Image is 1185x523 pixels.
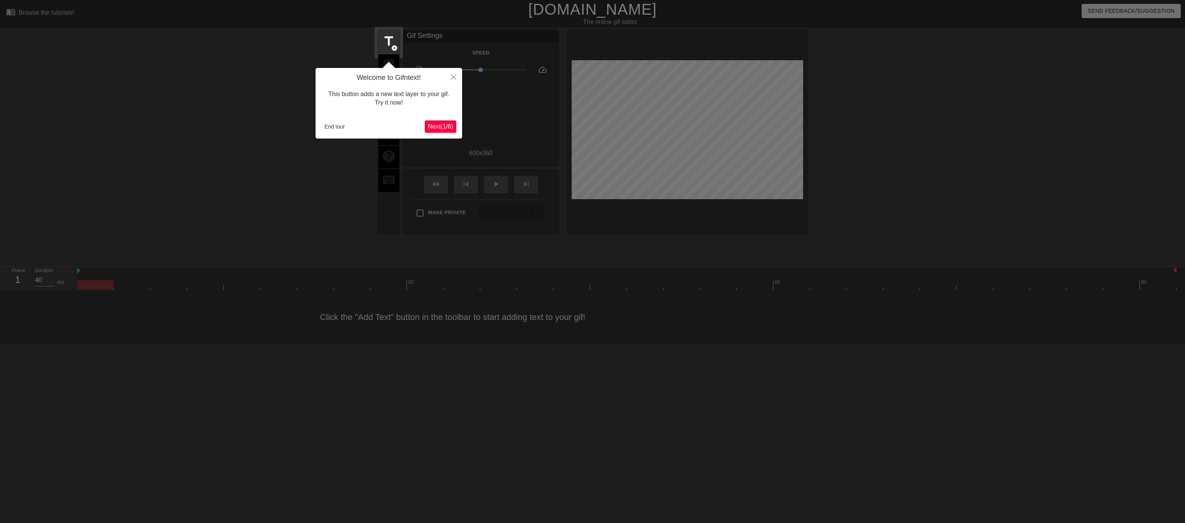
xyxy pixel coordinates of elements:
[445,68,462,86] button: Close
[428,123,453,130] span: Next ( 1 / 6 )
[321,121,348,132] button: End tour
[321,74,456,82] h4: Welcome to Gifntext!
[321,82,456,115] div: This button adds a new text layer to your gif. Try it now!
[425,120,456,133] button: Next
